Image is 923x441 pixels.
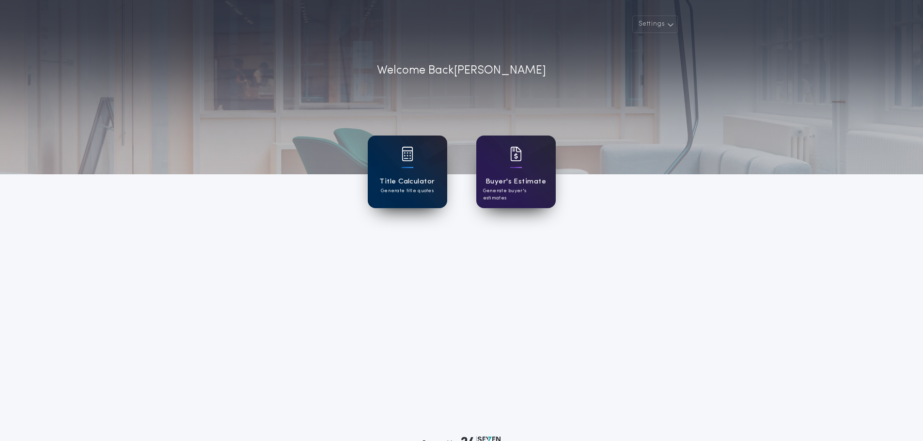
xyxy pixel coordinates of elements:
[379,176,435,187] h1: Title Calculator
[483,187,549,202] p: Generate buyer's estimates
[485,176,546,187] h1: Buyer's Estimate
[632,15,678,33] button: Settings
[368,136,447,208] a: card iconTitle CalculatorGenerate title quotes
[476,136,556,208] a: card iconBuyer's EstimateGenerate buyer's estimates
[402,147,413,161] img: card icon
[510,147,522,161] img: card icon
[377,62,546,79] p: Welcome Back [PERSON_NAME]
[381,187,434,195] p: Generate title quotes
